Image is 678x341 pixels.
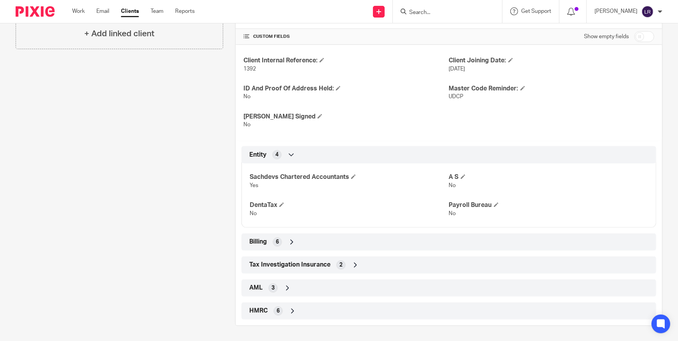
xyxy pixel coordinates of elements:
[243,66,256,72] span: 1392
[449,57,654,65] h4: Client Joining Date:
[243,34,449,40] h4: CUSTOM FIELDS
[595,7,637,15] p: [PERSON_NAME]
[243,122,250,127] span: No
[339,261,343,269] span: 2
[175,7,195,15] a: Reports
[243,94,250,99] span: No
[249,261,330,269] span: Tax Investigation Insurance
[408,9,479,16] input: Search
[243,57,449,65] h4: Client Internal Reference:
[641,5,654,18] img: svg%3E
[249,284,263,292] span: AML
[84,28,154,40] h4: + Add linked client
[249,307,268,315] span: HMRC
[449,173,648,181] h4: A S
[121,7,139,15] a: Clients
[96,7,109,15] a: Email
[449,183,456,188] span: No
[449,211,456,216] span: No
[250,211,257,216] span: No
[449,66,465,72] span: [DATE]
[151,7,163,15] a: Team
[449,201,648,209] h4: Payroll Bureau
[275,151,279,159] span: 4
[449,85,654,93] h4: Master Code Reminder:
[449,94,464,99] span: UDCP
[250,183,258,188] span: Yes
[521,9,551,14] span: Get Support
[249,151,266,159] span: Entity
[272,284,275,292] span: 3
[584,33,629,41] label: Show empty fields
[250,201,449,209] h4: DentaTax
[249,238,267,246] span: Billing
[243,85,449,93] h4: ID And Proof Of Address Held:
[243,113,449,121] h4: [PERSON_NAME] Signed
[250,173,449,181] h4: Sachdevs Chartered Accountants
[276,238,279,246] span: 6
[16,6,55,17] img: Pixie
[277,307,280,315] span: 6
[72,7,85,15] a: Work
